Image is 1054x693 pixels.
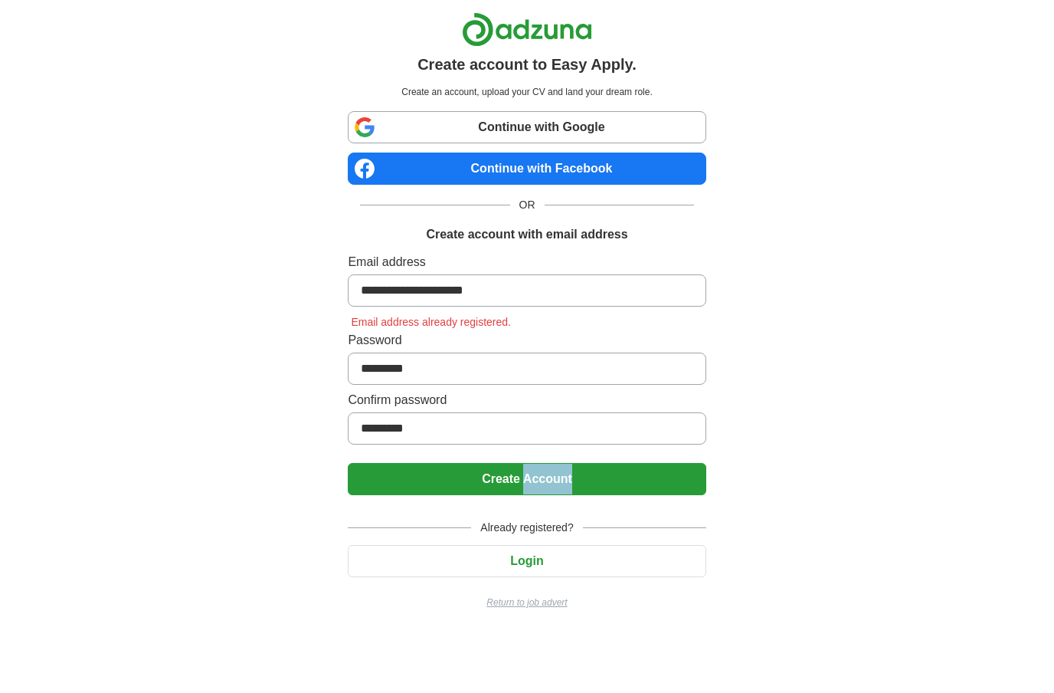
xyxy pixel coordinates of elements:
[462,12,592,47] img: Adzuna logo
[348,253,705,271] label: Email address
[471,520,582,536] span: Already registered?
[348,545,705,577] button: Login
[348,316,514,328] span: Email address already registered.
[348,554,705,567] a: Login
[348,596,705,609] a: Return to job advert
[348,463,705,495] button: Create Account
[417,53,637,76] h1: Create account to Easy Apply.
[426,225,627,244] h1: Create account with email address
[348,391,705,409] label: Confirm password
[351,85,702,99] p: Create an account, upload your CV and land your dream role.
[348,111,705,143] a: Continue with Google
[348,153,705,185] a: Continue with Facebook
[510,197,545,213] span: OR
[348,331,705,350] label: Password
